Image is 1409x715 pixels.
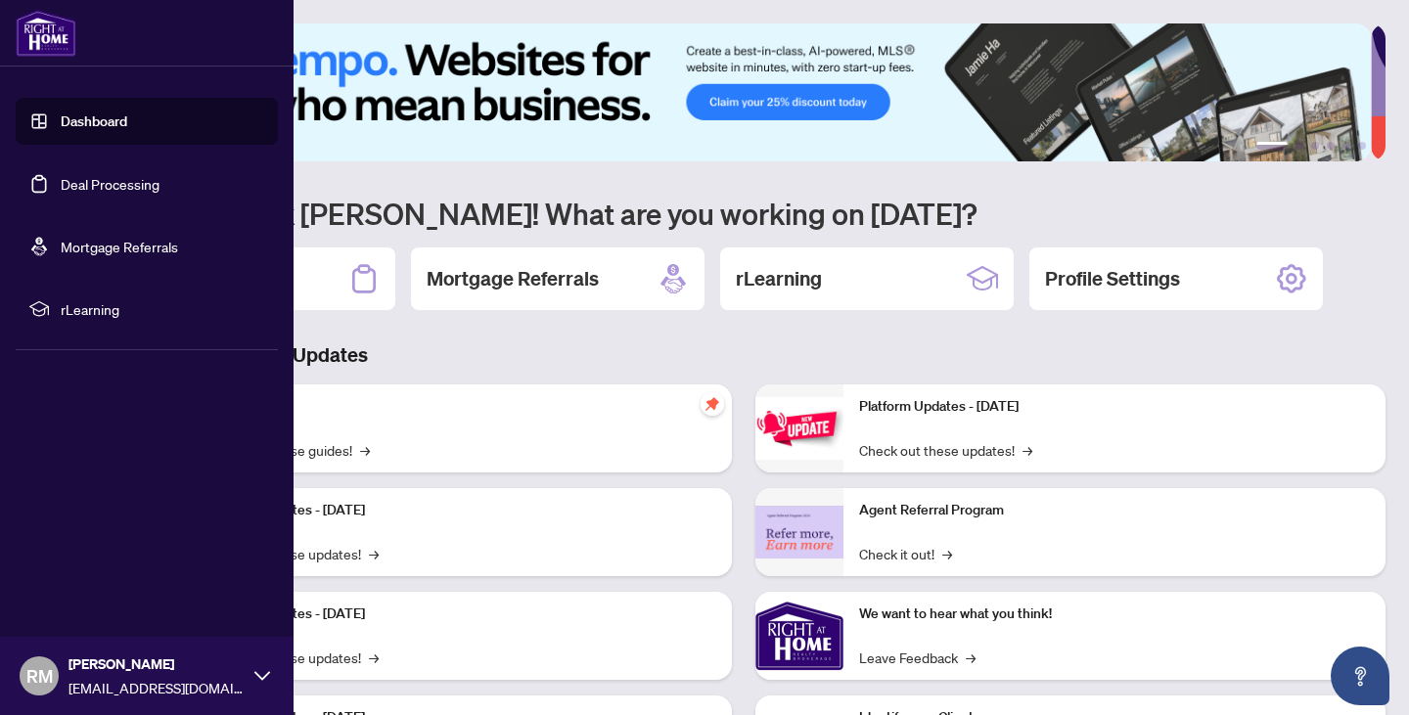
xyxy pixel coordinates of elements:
[205,396,716,418] p: Self-Help
[102,195,1386,232] h1: Welcome back [PERSON_NAME]! What are you working on [DATE]?
[61,112,127,130] a: Dashboard
[1358,142,1366,150] button: 6
[859,396,1370,418] p: Platform Updates - [DATE]
[1311,142,1319,150] button: 3
[859,500,1370,521] p: Agent Referral Program
[61,298,264,320] span: rLearning
[1256,142,1288,150] button: 1
[102,23,1371,161] img: Slide 0
[205,500,716,521] p: Platform Updates - [DATE]
[369,543,379,564] span: →
[205,603,716,625] p: Platform Updates - [DATE]
[26,662,53,690] span: RM
[859,647,976,668] a: Leave Feedback→
[369,647,379,668] span: →
[966,647,976,668] span: →
[1342,142,1350,150] button: 5
[755,506,843,559] img: Agent Referral Program
[1331,647,1389,705] button: Open asap
[68,653,245,675] span: [PERSON_NAME]
[68,677,245,698] span: [EMAIL_ADDRESS][DOMAIN_NAME]
[736,265,822,292] h2: rLearning
[859,439,1032,461] a: Check out these updates!→
[755,397,843,459] img: Platform Updates - June 23, 2025
[1327,142,1335,150] button: 4
[61,238,178,255] a: Mortgage Referrals
[16,10,76,57] img: logo
[1023,439,1032,461] span: →
[942,543,952,564] span: →
[360,439,370,461] span: →
[102,341,1386,369] h3: Brokerage & Industry Updates
[1295,142,1303,150] button: 2
[61,175,159,193] a: Deal Processing
[859,603,1370,625] p: We want to hear what you think!
[1045,265,1180,292] h2: Profile Settings
[755,592,843,680] img: We want to hear what you think!
[859,543,952,564] a: Check it out!→
[701,392,724,416] span: pushpin
[427,265,599,292] h2: Mortgage Referrals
